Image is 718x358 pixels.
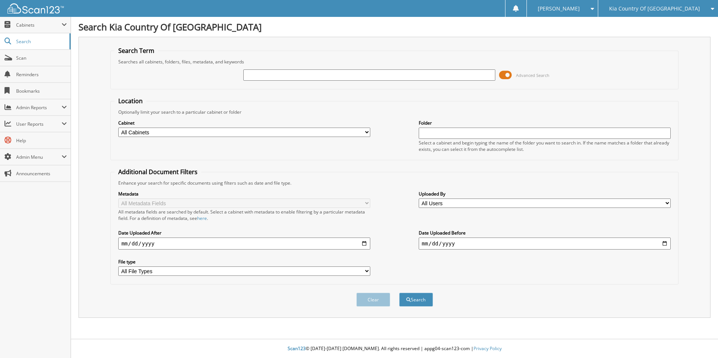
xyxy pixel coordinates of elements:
[16,170,67,177] span: Announcements
[16,88,67,94] span: Bookmarks
[16,71,67,78] span: Reminders
[16,121,62,127] span: User Reports
[419,140,671,152] div: Select a cabinet and begin typing the name of the folder you want to search in. If the name match...
[419,238,671,250] input: end
[419,191,671,197] label: Uploaded By
[197,215,207,221] a: here
[71,340,718,358] div: © [DATE]-[DATE] [DOMAIN_NAME]. All rights reserved | appg04-scan123-com |
[16,104,62,111] span: Admin Reports
[16,154,62,160] span: Admin Menu
[680,322,718,358] iframe: Chat Widget
[115,47,158,55] legend: Search Term
[78,21,710,33] h1: Search Kia Country Of [GEOGRAPHIC_DATA]
[399,293,433,307] button: Search
[16,38,66,45] span: Search
[115,180,674,186] div: Enhance your search for specific documents using filters such as date and file type.
[16,137,67,144] span: Help
[118,230,370,236] label: Date Uploaded After
[115,97,146,105] legend: Location
[516,72,549,78] span: Advanced Search
[118,191,370,197] label: Metadata
[16,22,62,28] span: Cabinets
[8,3,64,14] img: scan123-logo-white.svg
[115,168,201,176] legend: Additional Document Filters
[474,345,502,352] a: Privacy Policy
[118,209,370,221] div: All metadata fields are searched by default. Select a cabinet with metadata to enable filtering b...
[16,55,67,61] span: Scan
[609,6,700,11] span: Kia Country Of [GEOGRAPHIC_DATA]
[118,238,370,250] input: start
[356,293,390,307] button: Clear
[115,59,674,65] div: Searches all cabinets, folders, files, metadata, and keywords
[419,230,671,236] label: Date Uploaded Before
[115,109,674,115] div: Optionally limit your search to a particular cabinet or folder
[288,345,306,352] span: Scan123
[118,259,370,265] label: File type
[419,120,671,126] label: Folder
[538,6,580,11] span: [PERSON_NAME]
[118,120,370,126] label: Cabinet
